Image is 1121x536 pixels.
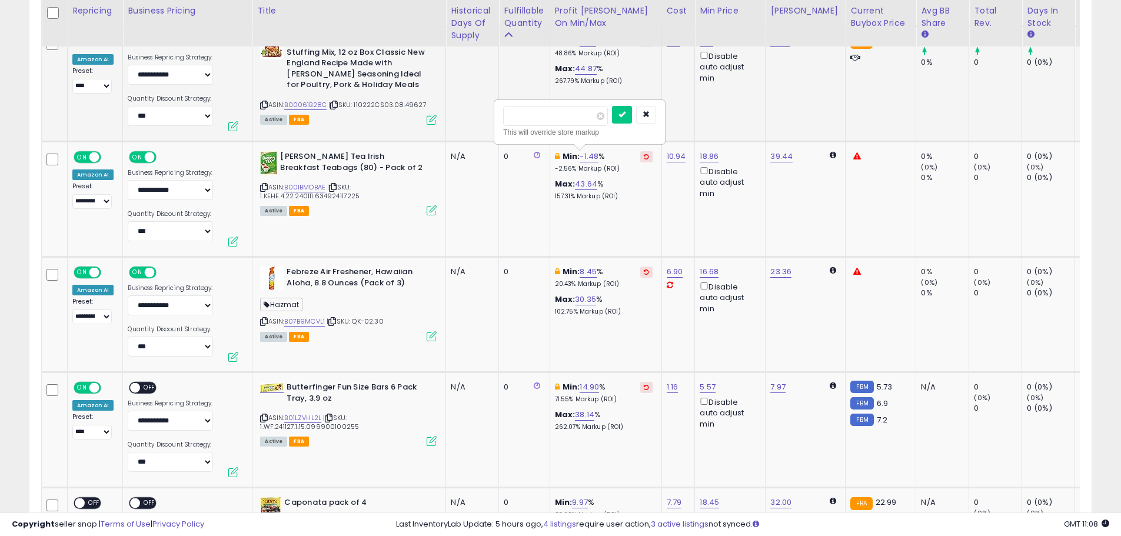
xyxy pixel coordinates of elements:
a: 1.16 [667,381,678,393]
span: 6.9 [877,398,888,409]
div: % [555,497,653,519]
div: 0 (0%) [1027,288,1075,298]
label: Business Repricing Strategy: [128,169,213,177]
span: | SKU: 110222CS03.08.49627 [328,100,426,109]
p: 157.31% Markup (ROI) [555,192,653,201]
small: (0%) [921,162,937,172]
div: 0 (0%) [1027,57,1075,68]
img: 41CKfTT-JTL._SL40_.jpg [260,383,284,392]
label: Quantity Discount Strategy: [128,210,213,218]
div: Historical Days Of Supply [451,5,494,42]
div: 0% [921,172,969,183]
div: % [555,267,653,288]
span: FBA [289,206,309,216]
a: 43.64 [575,178,597,190]
span: 22.99 [876,497,897,508]
a: Privacy Policy [152,518,204,530]
a: 18.86 [700,151,718,162]
div: 0 (0%) [1027,172,1075,183]
label: Business Repricing Strategy: [128,399,213,408]
a: 30.35 [575,294,596,305]
div: Preset: [72,67,114,94]
a: 38.14 [575,409,594,421]
img: 51eje6KgQAL._SL40_.jpg [260,36,284,59]
div: Preset: [72,413,114,440]
small: Avg BB Share. [921,29,928,40]
div: Preset: [72,182,114,209]
a: Terms of Use [101,518,151,530]
span: | SKU: 1.WF.241127.1.15.099900100255 [260,413,359,431]
b: Min: [563,266,580,277]
div: Amazon AI [72,400,114,411]
a: 16.68 [700,266,718,278]
small: (0%) [1027,162,1043,172]
div: % [555,294,653,316]
span: FBA [289,115,309,125]
div: N/A [451,267,490,277]
div: 0% [921,151,969,162]
div: Days In Stock [1027,5,1070,29]
div: ASIN: [260,267,437,340]
b: Max: [555,294,576,305]
div: Disable auto adjust min [700,280,756,314]
div: 0 [974,151,1022,162]
span: All listings currently available for purchase on Amazon [260,332,287,342]
b: Min: [555,497,573,508]
div: Avg BB Share [921,5,964,29]
div: 0 [504,267,540,277]
b: Butterfinger Fun Size Bars 6 Pack Tray, 3.9 oz [287,382,430,407]
div: Amazon AI [72,285,114,295]
div: N/A [921,382,960,392]
img: 51+jYIa8+3L._SL40_.jpg [260,497,281,521]
span: FBA [289,437,309,447]
div: 0 [504,382,540,392]
a: 39.44 [770,151,793,162]
div: seller snap | | [12,519,204,530]
p: 267.79% Markup (ROI) [555,77,653,85]
span: All listings currently available for purchase on Amazon [260,437,287,447]
div: 0% [921,288,969,298]
b: Min: [563,151,580,162]
span: OFF [155,152,174,162]
label: Quantity Discount Strategy: [128,95,213,103]
a: 44.87 [575,63,597,75]
div: 0 [974,57,1022,68]
a: -1.48 [580,151,598,162]
div: 0% [921,57,969,68]
div: 0 [974,497,1022,508]
div: 0 (0%) [1027,497,1075,508]
small: (0%) [1027,393,1043,402]
a: B00IBMOBAE [284,182,325,192]
small: Days In Stock. [1027,29,1034,40]
div: Repricing [72,5,118,17]
div: 0 (0%) [1027,382,1075,392]
div: [PERSON_NAME] [770,5,840,17]
div: Business Pricing [128,5,247,17]
img: 31K0qK4+eyL._SL40_.jpg [260,267,284,290]
a: 6.90 [667,266,683,278]
span: OFF [85,498,104,508]
small: FBM [850,397,873,410]
b: [PERSON_NAME] Tea Irish Breakfast Teabags (80) - Pack of 2 [280,151,423,176]
p: -2.56% Markup (ROI) [555,165,653,173]
strong: Copyright [12,518,55,530]
span: OFF [141,383,159,393]
div: Total Rev. [974,5,1017,29]
div: % [555,64,653,85]
div: N/A [921,497,960,508]
span: ON [75,383,89,393]
a: 7.79 [667,497,682,508]
div: N/A [451,497,490,508]
div: Amazon AI [72,54,114,65]
b: Max: [555,178,576,189]
a: 4 listings [543,518,576,530]
p: 102.75% Markup (ROI) [555,308,653,316]
small: (0%) [1027,278,1043,287]
span: OFF [155,268,174,278]
span: 5.73 [877,381,893,392]
small: (0%) [974,162,990,172]
span: FBA [289,332,309,342]
a: B01LZVHL2L [284,413,321,423]
div: N/A [451,151,490,162]
div: 0 (0%) [1027,151,1075,162]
